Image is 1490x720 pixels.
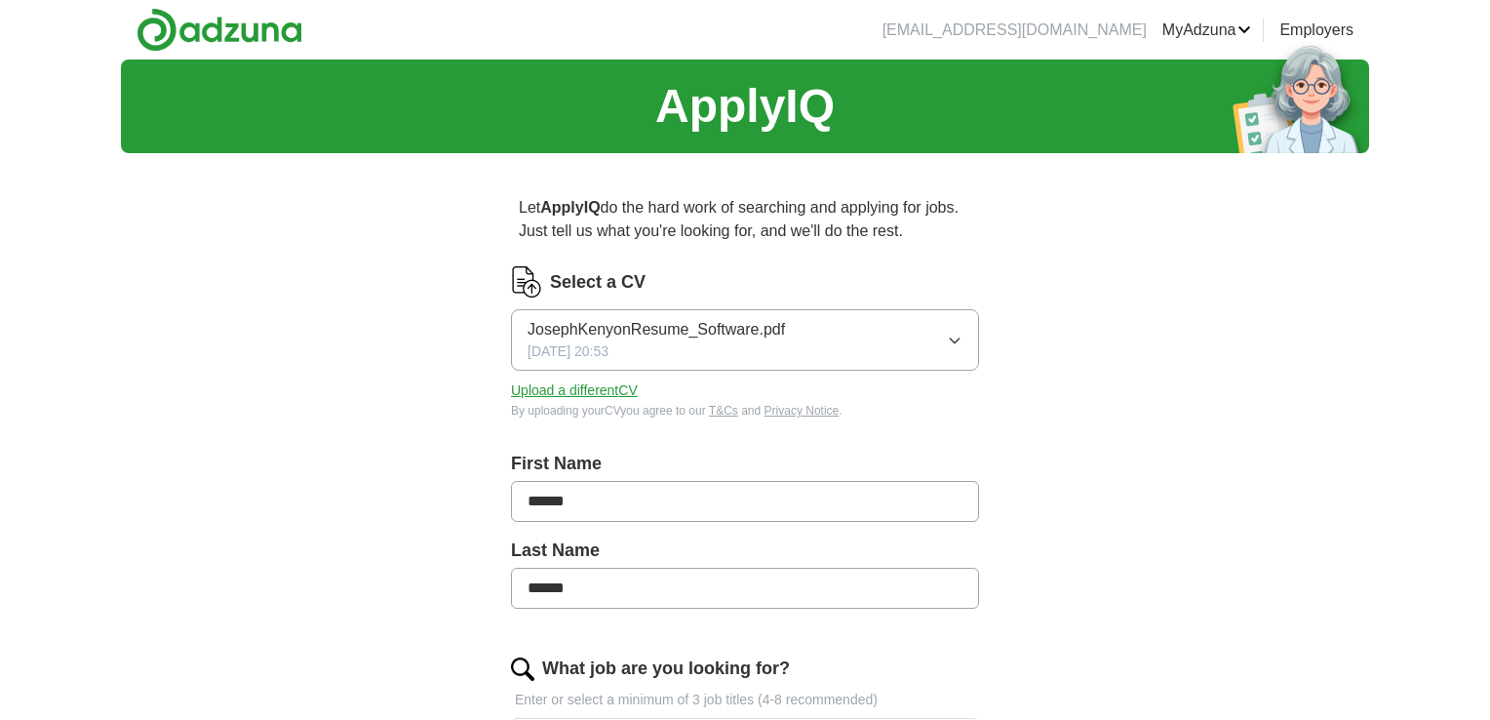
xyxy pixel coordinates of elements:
a: Privacy Notice [765,404,840,418]
label: What job are you looking for? [542,656,790,682]
img: CV Icon [511,266,542,298]
label: Select a CV [550,269,646,296]
strong: ApplyIQ [540,199,600,216]
a: T&Cs [709,404,738,418]
span: JosephKenyonResume_Software.pdf [528,318,785,341]
img: search.png [511,658,534,681]
p: Enter or select a minimum of 3 job titles (4-8 recommended) [511,690,979,710]
label: Last Name [511,538,979,564]
button: Upload a differentCV [511,380,638,401]
a: MyAdzuna [1162,19,1252,42]
div: By uploading your CV you agree to our and . [511,402,979,420]
button: JosephKenyonResume_Software.pdf[DATE] 20:53 [511,309,979,371]
a: Employers [1279,19,1353,42]
h1: ApplyIQ [655,71,835,141]
li: [EMAIL_ADDRESS][DOMAIN_NAME] [882,19,1147,42]
img: Adzuna logo [137,8,302,52]
span: [DATE] 20:53 [528,341,608,362]
label: First Name [511,451,979,477]
p: Let do the hard work of searching and applying for jobs. Just tell us what you're looking for, an... [511,188,979,251]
